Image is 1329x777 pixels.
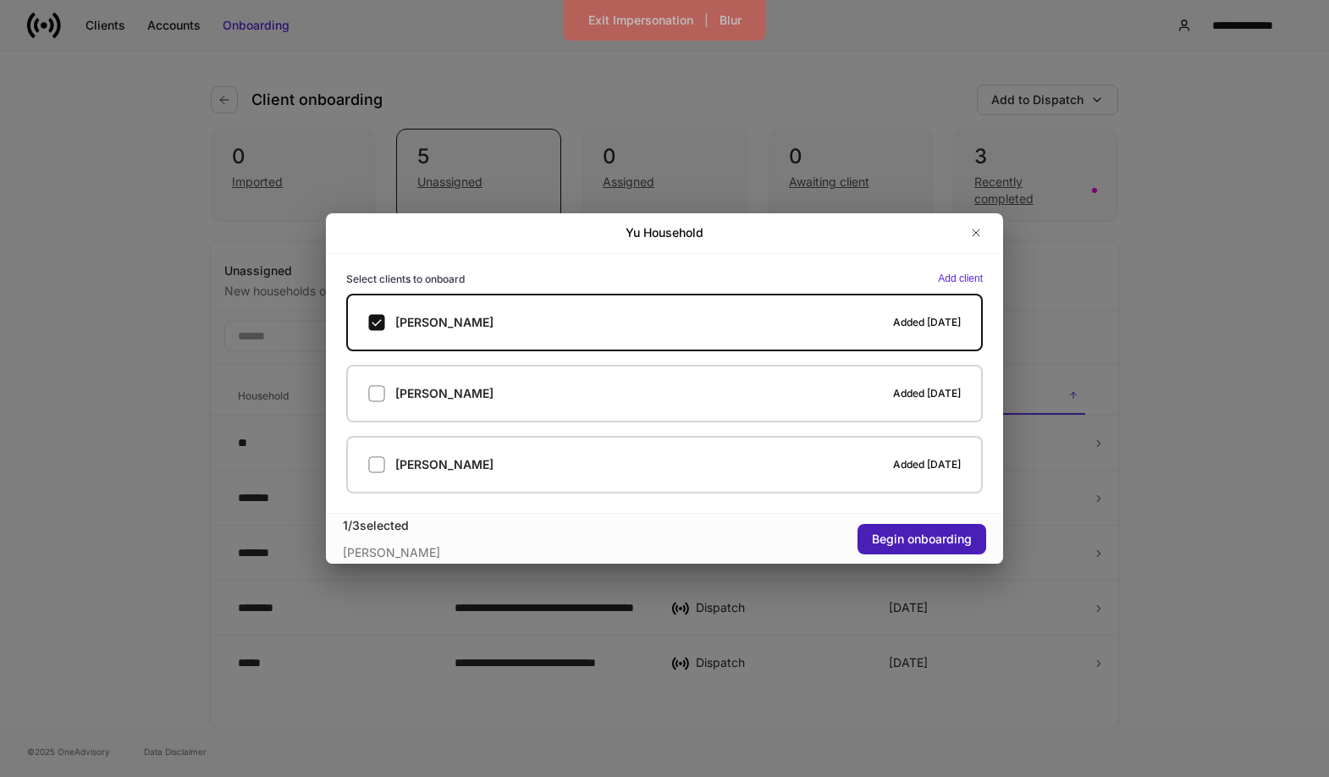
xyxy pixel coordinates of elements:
[346,436,983,493] label: [PERSON_NAME]Added [DATE]
[858,524,986,554] button: Begin onboarding
[893,456,961,473] h6: Added [DATE]
[395,456,494,473] h5: [PERSON_NAME]
[395,314,494,331] h5: [PERSON_NAME]
[346,271,465,287] h6: Select clients to onboard
[343,517,664,534] div: 1 / 3 selected
[938,273,983,285] button: Add client
[395,385,494,402] h5: [PERSON_NAME]
[346,294,983,351] label: [PERSON_NAME]Added [DATE]
[893,385,961,402] h6: Added [DATE]
[343,534,664,561] div: [PERSON_NAME]
[720,12,742,29] div: Blur
[872,531,972,548] div: Begin onboarding
[346,365,983,422] label: [PERSON_NAME]Added [DATE]
[588,12,693,29] div: Exit Impersonation
[893,314,961,331] h6: Added [DATE]
[626,224,703,241] h2: Yu Household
